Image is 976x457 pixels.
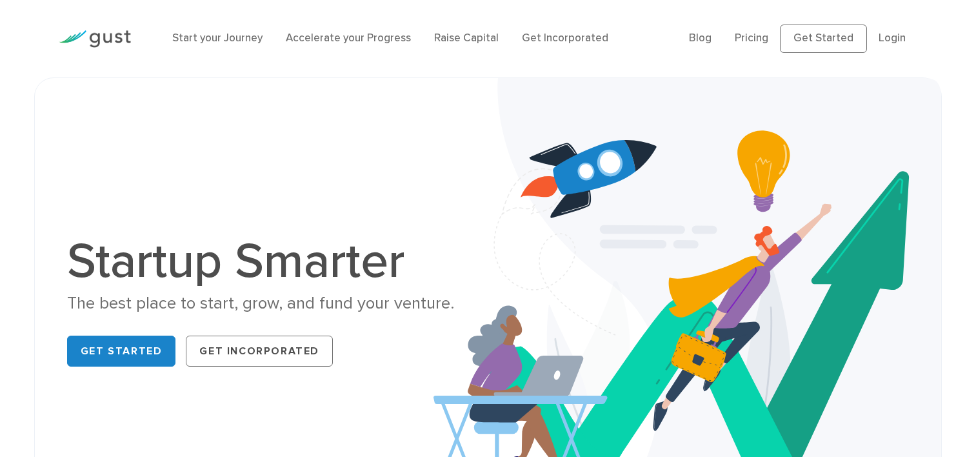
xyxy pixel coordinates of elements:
img: Gust Logo [59,30,131,48]
a: Blog [689,32,712,45]
a: Get Incorporated [186,336,333,367]
a: Accelerate your Progress [286,32,411,45]
a: Get Started [780,25,867,53]
a: Get Incorporated [522,32,608,45]
a: Raise Capital [434,32,499,45]
a: Pricing [735,32,768,45]
a: Get Started [67,336,176,367]
a: Start your Journey [172,32,263,45]
h1: Startup Smarter [67,237,479,286]
div: The best place to start, grow, and fund your venture. [67,292,479,315]
a: Login [879,32,906,45]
